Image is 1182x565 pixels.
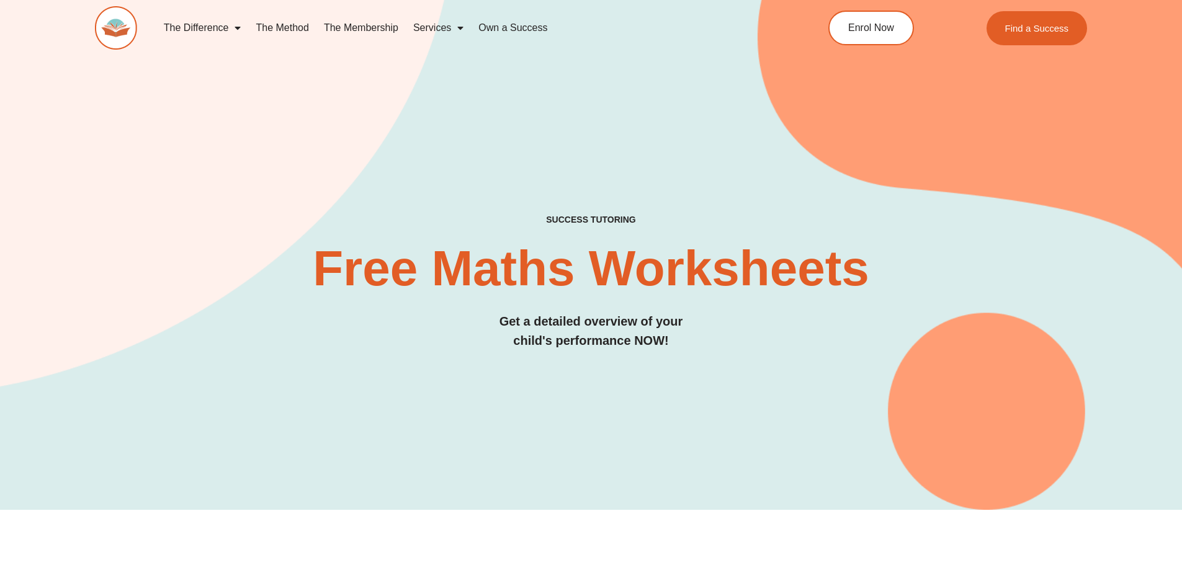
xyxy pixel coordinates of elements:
[156,14,249,42] a: The Difference
[316,14,406,42] a: The Membership
[987,11,1088,45] a: Find a Success
[471,14,555,42] a: Own a Success
[848,23,894,33] span: Enrol Now
[95,312,1088,350] h3: Get a detailed overview of your child's performance NOW!
[1005,24,1069,33] span: Find a Success
[95,215,1088,225] h4: SUCCESS TUTORING​
[248,14,316,42] a: The Method
[406,14,471,42] a: Services
[95,244,1088,293] h2: Free Maths Worksheets​
[828,11,914,45] a: Enrol Now
[156,14,772,42] nav: Menu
